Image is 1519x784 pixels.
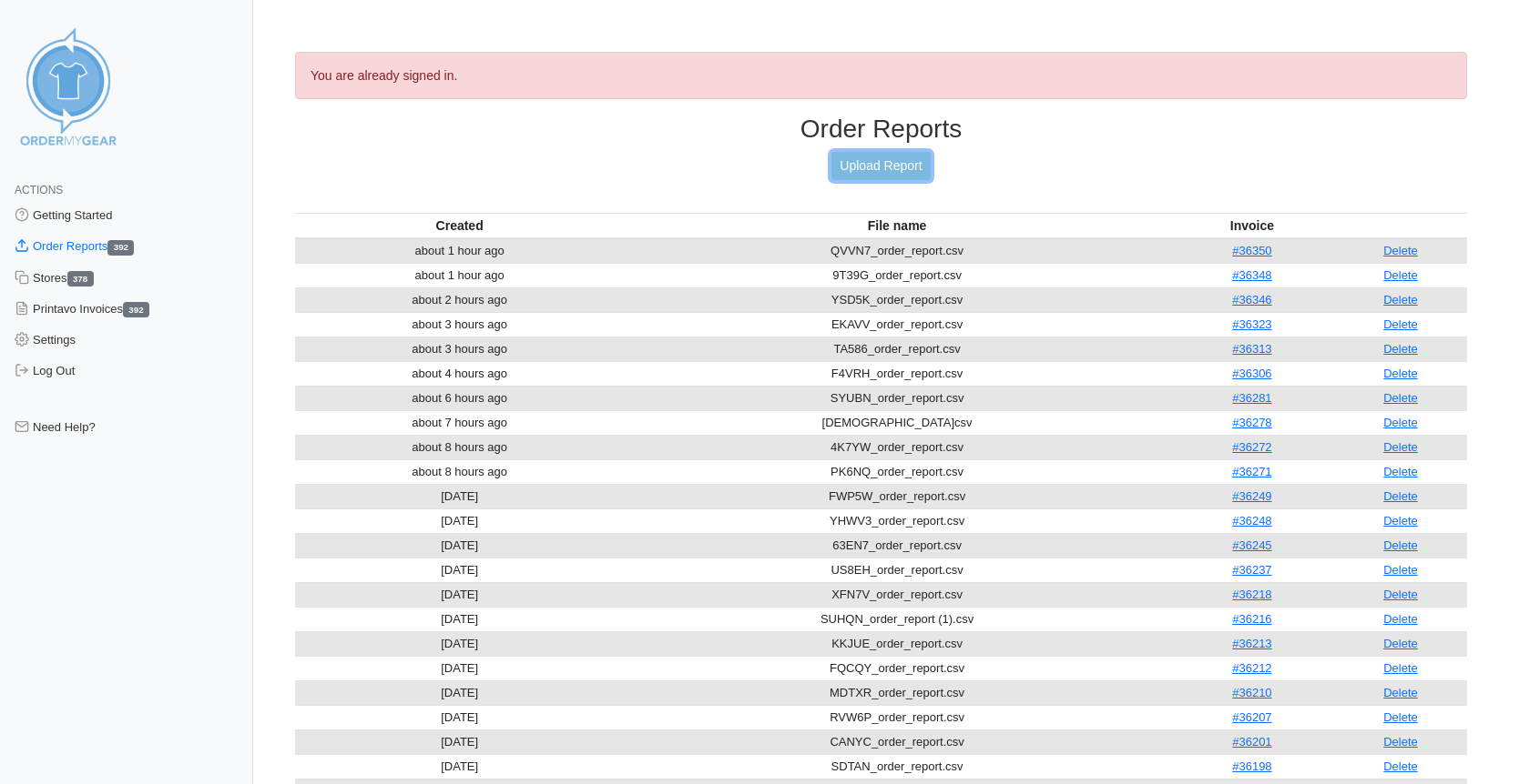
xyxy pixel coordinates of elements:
td: [DATE] [295,558,624,582]
td: SYUBN_order_report.csv [624,386,1170,410]
td: 4K7YW_order_report.csv [624,435,1170,459]
td: F4VRH_order_report.csv [624,361,1170,386]
a: Delete [1383,367,1418,380]
td: 9T39G_order_report.csv [624,263,1170,287]
td: [DATE] [295,680,624,705]
a: Delete [1383,293,1418,307]
a: #36350 [1232,244,1271,257]
td: about 3 hours ago [295,312,624,337]
a: Delete [1383,440,1418,454]
a: #36201 [1232,735,1271,749]
a: #36198 [1232,759,1271,773]
td: RVW6P_order_report.csv [624,705,1170,729]
td: MDTXR_order_report.csv [624,680,1170,705]
a: Delete [1383,661,1418,675]
td: FWP5W_order_report.csv [624,484,1170,508]
td: about 8 hours ago [295,435,624,459]
a: #36271 [1232,465,1271,478]
a: #36248 [1232,514,1271,528]
a: Delete [1383,244,1418,257]
a: #36306 [1232,367,1271,380]
td: YSD5K_order_report.csv [624,287,1170,312]
a: Delete [1383,759,1418,773]
a: #36278 [1232,416,1271,429]
td: KKJUE_order_report.csv [624,631,1170,656]
td: [DATE] [295,754,624,779]
a: #36237 [1232,563,1271,577]
h3: Order Reports [295,114,1467,145]
a: #36245 [1232,538,1271,552]
a: Delete [1383,563,1418,577]
a: #36207 [1232,710,1271,724]
a: #36272 [1232,440,1271,454]
a: #36281 [1232,391,1271,405]
a: #36249 [1232,489,1271,503]
a: #36213 [1232,637,1271,650]
th: Invoice [1170,213,1334,238]
td: EKAVV_order_report.csv [624,312,1170,337]
td: [DATE] [295,631,624,656]
span: 378 [67,271,94,286]
a: Delete [1383,317,1418,331]
td: about 2 hours ago [295,287,624,312]
span: 392 [107,240,134,256]
td: CANYC_order_report.csv [624,729,1170,754]
td: [DATE] [295,582,624,607]
td: [DATE] [295,607,624,631]
td: QVVN7_order_report.csv [624,238,1170,264]
a: Delete [1383,686,1418,699]
a: Delete [1383,268,1418,282]
td: [DEMOGRAPHIC_DATA]csv [624,410,1170,435]
a: Delete [1383,489,1418,503]
span: 392 [123,302,149,317]
td: [DATE] [295,533,624,558]
a: #36313 [1232,342,1271,356]
a: Delete [1383,342,1418,356]
a: #36348 [1232,268,1271,282]
td: FQCQY_order_report.csv [624,656,1170,680]
td: about 4 hours ago [295,361,624,386]
td: about 1 hour ago [295,263,624,287]
td: PK6NQ_order_report.csv [624,459,1170,484]
td: YHWV3_order_report.csv [624,508,1170,533]
td: about 1 hour ago [295,238,624,264]
td: US8EH_order_report.csv [624,558,1170,582]
td: about 8 hours ago [295,459,624,484]
span: Actions [15,184,63,196]
a: Delete [1383,588,1418,601]
a: Upload Report [831,152,930,180]
td: [DATE] [295,508,624,533]
th: File name [624,213,1170,238]
td: SDTAN_order_report.csv [624,754,1170,779]
a: Delete [1383,538,1418,552]
td: TA586_order_report.csv [624,337,1170,361]
td: about 3 hours ago [295,337,624,361]
a: Delete [1383,710,1418,724]
td: [DATE] [295,484,624,508]
td: XFN7V_order_report.csv [624,582,1170,607]
td: about 7 hours ago [295,410,624,435]
div: You are already signed in. [295,52,1467,99]
td: 63EN7_order_report.csv [624,533,1170,558]
a: #36323 [1232,317,1271,331]
td: [DATE] [295,705,624,729]
a: #36218 [1232,588,1271,601]
a: Delete [1383,391,1418,405]
td: [DATE] [295,656,624,680]
a: Delete [1383,465,1418,478]
td: about 6 hours ago [295,386,624,410]
a: Delete [1383,416,1418,429]
a: #36216 [1232,612,1271,626]
a: #36210 [1232,686,1271,699]
a: #36212 [1232,661,1271,675]
th: Created [295,213,624,238]
td: [DATE] [295,729,624,754]
a: Delete [1383,612,1418,626]
td: SUHQN_order_report (1).csv [624,607,1170,631]
a: #36346 [1232,293,1271,307]
a: Delete [1383,637,1418,650]
a: Delete [1383,735,1418,749]
a: Delete [1383,514,1418,528]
